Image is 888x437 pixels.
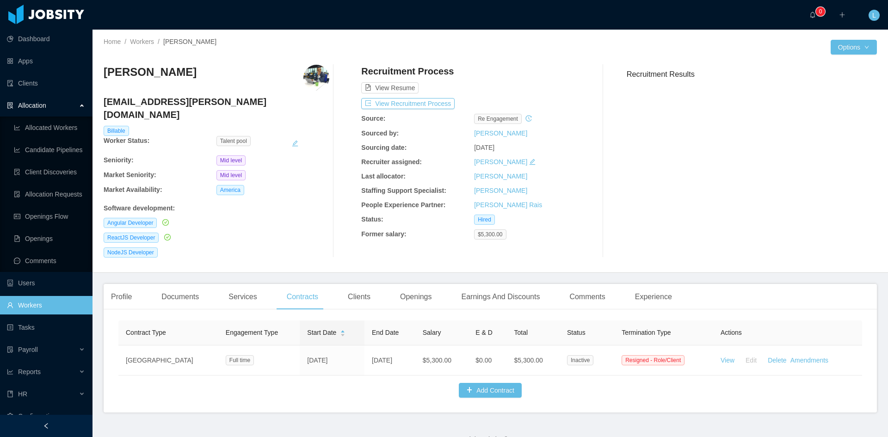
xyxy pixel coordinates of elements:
div: Contracts [279,284,326,310]
i: icon: book [7,391,13,397]
span: [PERSON_NAME] [163,38,216,45]
span: HR [18,390,27,398]
span: $5,300.00 [423,357,451,364]
span: Mid level [216,170,246,180]
a: icon: file-textView Resume [361,84,419,92]
span: Resigned - Role/Client [622,355,684,365]
div: Earnings And Discounts [454,284,548,310]
span: L [872,10,876,21]
b: Sourcing date: [361,144,407,151]
span: $5,300.00 [514,357,543,364]
a: icon: appstoreApps [7,52,85,70]
i: icon: history [525,115,532,122]
a: icon: file-doneAllocation Requests [14,185,85,203]
a: icon: userWorkers [7,296,85,314]
i: icon: solution [7,102,13,109]
div: Sort [340,329,345,335]
i: icon: check-circle [162,219,169,226]
h4: [EMAIL_ADDRESS][PERSON_NAME][DOMAIN_NAME] [104,95,329,121]
span: [DATE] [474,144,494,151]
span: Billable [104,126,129,136]
span: Full time [226,355,254,365]
div: Clients [340,284,378,310]
span: NodeJS Developer [104,247,158,258]
i: icon: plus [839,12,845,18]
button: Edit [734,353,764,368]
i: icon: caret-down [340,332,345,335]
b: Recruiter assigned: [361,158,422,166]
b: Sourced by: [361,129,399,137]
a: icon: line-chartAllocated Workers [14,118,85,137]
a: icon: messageComments [14,252,85,270]
span: E & D [475,329,493,336]
span: End Date [372,329,399,336]
h3: Recruitment Results [627,68,877,80]
span: Termination Type [622,329,671,336]
a: [PERSON_NAME] Rais [474,201,542,209]
button: icon: exportView Recruitment Process [361,98,455,109]
span: / [158,38,160,45]
a: icon: file-textOpenings [14,229,85,248]
b: Staffing Support Specialist: [361,187,446,194]
a: icon: idcardOpenings Flow [14,207,85,226]
span: / [124,38,126,45]
div: Profile [104,284,139,310]
a: Delete [768,357,786,364]
button: icon: plusAdd Contract [459,383,522,398]
div: Services [221,284,264,310]
span: $0.00 [475,357,492,364]
button: edit [291,136,299,151]
i: icon: bell [809,12,816,18]
span: ReactJS Developer [104,233,159,243]
a: View [721,357,734,364]
span: Salary [423,329,441,336]
i: icon: file-protect [7,346,13,353]
h3: [PERSON_NAME] [104,65,197,80]
span: $5,300.00 [474,229,506,240]
a: icon: robotUsers [7,274,85,292]
i: icon: caret-up [340,329,345,332]
b: Worker Status: [104,137,149,144]
span: Contract Type [126,329,166,336]
a: Amendments [790,357,828,364]
td: [DATE] [300,345,364,375]
b: Source: [361,115,385,122]
i: icon: edit [529,159,536,165]
span: Payroll [18,346,38,353]
td: [DATE] [364,345,415,375]
a: icon: auditClients [7,74,85,92]
span: Actions [721,329,742,336]
a: icon: check-circle [162,234,171,241]
sup: 0 [816,7,825,16]
img: 67b0f011-3f06-4296-a1e7-8a808afc45c7_67b4a6e24687a-400w.png [303,65,329,91]
i: icon: line-chart [7,369,13,375]
a: icon: line-chartCandidate Pipelines [14,141,85,159]
div: Openings [393,284,439,310]
span: Engagement Type [226,329,278,336]
b: Status: [361,215,383,223]
div: Experience [628,284,679,310]
i: icon: setting [7,413,13,419]
td: [GEOGRAPHIC_DATA] [118,345,218,375]
a: icon: pie-chartDashboard [7,30,85,48]
span: Status [567,329,586,336]
a: icon: check-circle [160,219,169,226]
button: Optionsicon: down [831,40,877,55]
span: Configuration [18,412,56,420]
span: Allocation [18,102,46,109]
b: Former salary: [361,230,406,238]
span: Talent pool [216,136,251,146]
span: Angular Developer [104,218,157,228]
a: [PERSON_NAME] [474,129,527,137]
a: Home [104,38,121,45]
span: Inactive [567,355,593,365]
span: Start Date [307,328,336,338]
span: Hired [474,215,495,225]
b: Market Seniority: [104,171,156,178]
div: Comments [562,284,612,310]
button: icon: file-textView Resume [361,82,419,93]
b: People Experience Partner: [361,201,445,209]
a: Workers [130,38,154,45]
b: Last allocator: [361,172,406,180]
i: icon: check-circle [164,234,171,240]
